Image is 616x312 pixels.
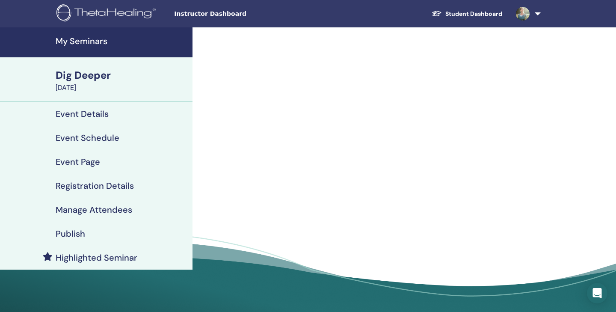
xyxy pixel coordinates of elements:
h4: Highlighted Seminar [56,253,137,263]
img: logo.png [56,4,159,24]
a: Dig Deeper[DATE] [50,68,192,93]
h4: Registration Details [56,181,134,191]
img: default.jpg [516,7,530,21]
h4: Manage Attendees [56,205,132,215]
div: [DATE] [56,83,187,93]
div: Open Intercom Messenger [587,283,607,303]
img: graduation-cap-white.svg [432,10,442,17]
span: Instructor Dashboard [174,9,302,18]
h4: Event Schedule [56,133,119,143]
div: Dig Deeper [56,68,187,83]
a: Student Dashboard [425,6,509,22]
h4: Event Page [56,157,100,167]
h4: Event Details [56,109,109,119]
h4: Publish [56,229,85,239]
h4: My Seminars [56,36,187,46]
